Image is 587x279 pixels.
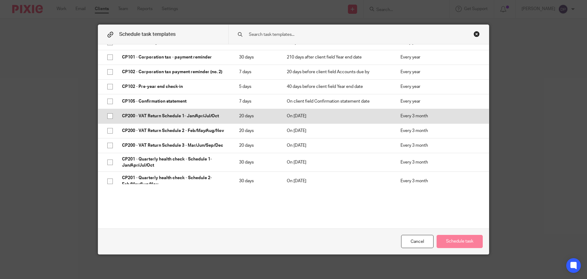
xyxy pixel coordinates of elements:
[122,142,227,149] p: CP200 - VAT Return Schedule 3 - Mar/Jun/Sep/Dec
[437,235,483,248] button: Schedule task
[401,178,480,184] p: Every 3 month
[287,98,388,104] p: On client field Confirmation statement date
[401,54,480,60] p: Every year
[122,128,227,134] p: CP200 - VAT Return Schedule 2 - Feb/May/Aug/Nov
[287,178,388,184] p: On [DATE]
[287,69,388,75] p: 20 days before client field Accounts due by
[239,69,275,75] p: 7 days
[401,159,480,165] p: Every 3 month
[122,54,227,60] p: CP101 - Corporation tax - payment reminder
[401,142,480,149] p: Every 3 month
[287,128,388,134] p: On [DATE]
[401,113,480,119] p: Every 3 month
[239,178,275,184] p: 30 days
[119,32,175,37] span: Schedule task templates
[122,175,227,187] p: CP201 - Quarterly health check - Schedule 2- Feb/May/Aug/Nov
[122,156,227,169] p: CP201 - Quarterly health check - Schedule 1- Jan/Apr/Jul/Oct
[239,128,275,134] p: 20 days
[401,235,434,248] div: Cancel
[122,69,227,75] p: CP102 - Corporation tax payment reminder (no. 2)
[248,31,450,38] input: Search task templates...
[401,98,480,104] p: Every year
[401,128,480,134] p: Every 3 month
[287,113,388,119] p: On [DATE]
[122,98,227,104] p: CP105 - Confirmation statement
[474,31,480,37] div: Close this dialog window
[239,98,275,104] p: 7 days
[287,84,388,90] p: 40 days before client field Year end date
[239,142,275,149] p: 20 days
[239,54,275,60] p: 30 days
[401,69,480,75] p: Every year
[239,84,275,90] p: 5 days
[239,113,275,119] p: 20 days
[287,142,388,149] p: On [DATE]
[287,54,388,60] p: 210 days after client field Year end date
[287,159,388,165] p: On [DATE]
[122,113,227,119] p: CP200 - VAT Return Schedule 1- Jan/Apr/Jul/Oct
[122,84,227,90] p: CP102 - Pre-year end check-in
[239,159,275,165] p: 30 days
[401,84,480,90] p: Every year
